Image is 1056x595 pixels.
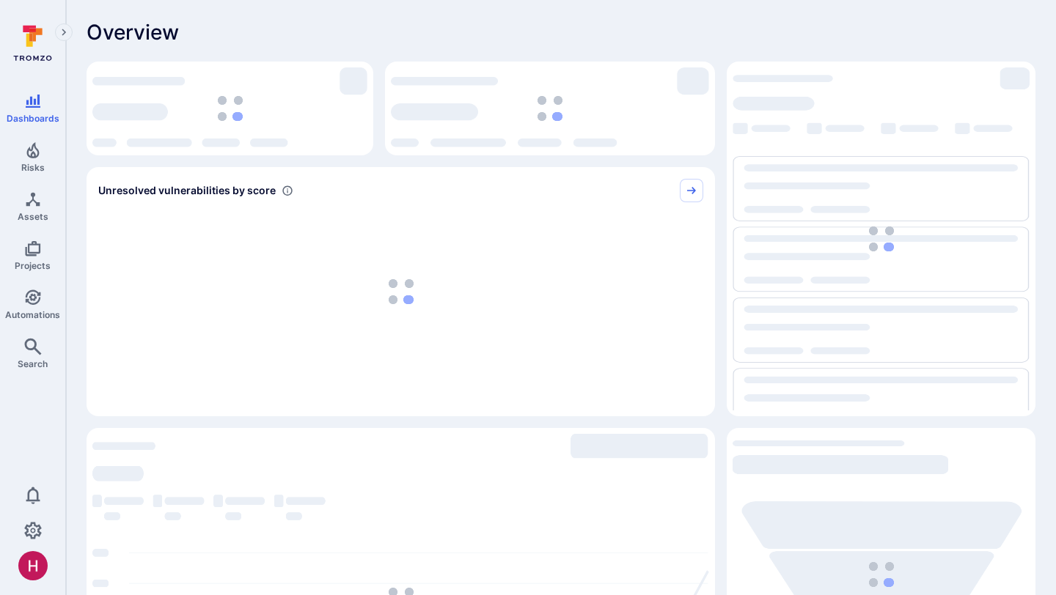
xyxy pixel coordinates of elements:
img: Loading... [538,96,562,121]
span: Risks [21,162,45,173]
img: ACg8ocKzQzwPSwOZT_k9C736TfcBpCStqIZdMR9gXOhJgTaH9y_tsw=s96-c [18,551,48,580]
div: Harshil Parikh [18,551,48,580]
img: Loading... [869,226,894,251]
span: Assets [18,211,48,222]
button: Expand navigation menu [55,23,73,41]
div: loading spinner [733,67,1030,410]
div: Unresolved vulnerabilities by score [87,167,715,416]
div: loading spinner [391,67,709,149]
div: Active vulnerabilities [385,62,715,155]
i: Expand navigation menu [59,26,69,39]
span: Search [18,358,48,369]
span: Overview [87,21,179,44]
img: Loading... [869,562,894,587]
div: Alerts for review [727,62,1035,416]
span: Automations [5,309,60,320]
span: Projects [15,260,51,271]
span: Unresolved vulnerabilities by score [98,183,276,198]
div: Active alerts [87,62,373,155]
div: loading spinner [92,67,367,149]
img: Loading... [218,96,243,121]
div: Number of vulnerabilities in status ‘Open’ ‘Triaged’ and ‘In process’ grouped by score [282,183,293,199]
span: Dashboards [7,113,59,124]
